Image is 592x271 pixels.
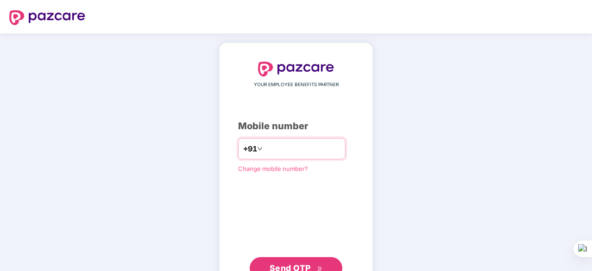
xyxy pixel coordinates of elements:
span: down [257,146,263,151]
img: logo [9,10,85,25]
img: logo [258,62,334,76]
span: +91 [243,143,257,155]
span: YOUR EMPLOYEE BENEFITS PARTNER [254,81,339,88]
div: Mobile number [238,119,354,133]
a: Change mobile number? [238,165,308,172]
